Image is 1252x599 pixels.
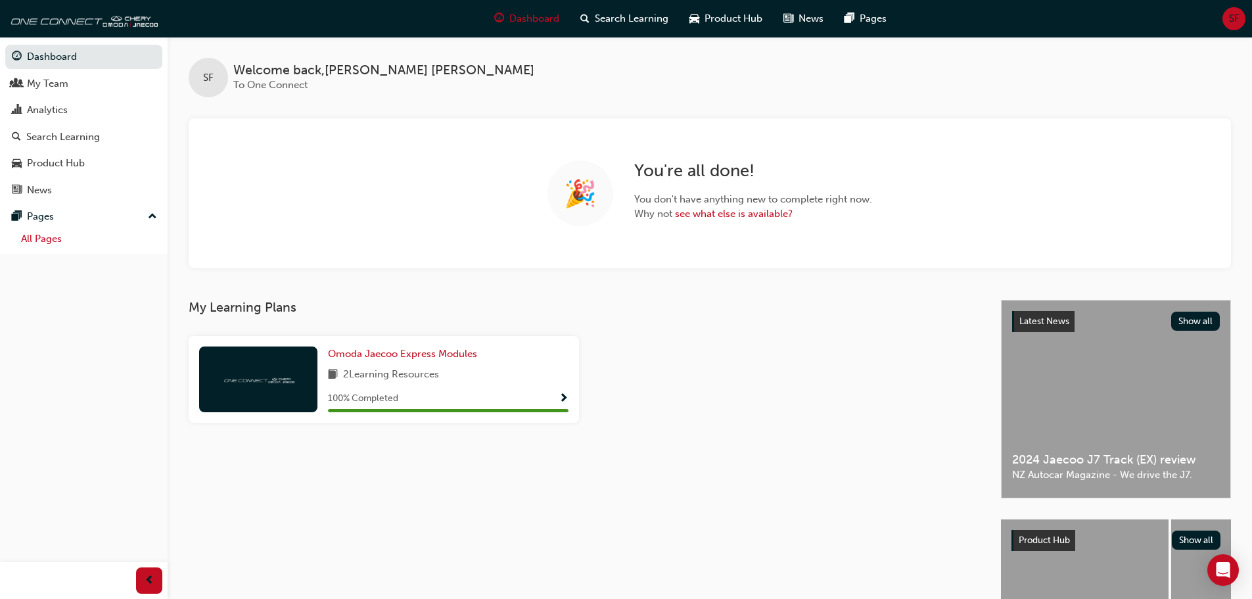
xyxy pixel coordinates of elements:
[509,11,559,26] span: Dashboard
[12,105,22,116] span: chart-icon
[484,5,570,32] a: guage-iconDashboard
[16,229,162,249] a: All Pages
[783,11,793,27] span: news-icon
[12,78,22,90] span: people-icon
[222,373,294,385] img: oneconnect
[27,183,52,198] div: News
[1019,535,1070,546] span: Product Hub
[5,151,162,176] a: Product Hub
[7,5,158,32] img: oneconnect
[145,573,154,589] span: prev-icon
[328,347,482,362] a: Omoda Jaecoo Express Modules
[799,11,823,26] span: News
[12,158,22,170] span: car-icon
[1012,467,1220,483] span: NZ Autocar Magazine - We drive the J7.
[12,185,22,197] span: news-icon
[595,11,668,26] span: Search Learning
[328,391,398,406] span: 100 % Completed
[27,209,54,224] div: Pages
[634,192,872,207] span: You don't have anything new to complete right now.
[705,11,762,26] span: Product Hub
[834,5,897,32] a: pages-iconPages
[1207,554,1239,586] div: Open Intercom Messenger
[148,208,157,226] span: up-icon
[564,186,597,201] span: 🎉
[12,132,21,143] span: search-icon
[1229,11,1240,26] span: SF
[12,211,22,223] span: pages-icon
[5,42,162,204] button: DashboardMy TeamAnalyticsSearch LearningProduct HubNews
[570,5,679,32] a: search-iconSearch Learning
[634,206,872,222] span: Why not
[27,103,68,118] div: Analytics
[1012,452,1220,467] span: 2024 Jaecoo J7 Track (EX) review
[27,156,85,171] div: Product Hub
[189,300,980,315] h3: My Learning Plans
[773,5,834,32] a: news-iconNews
[689,11,699,27] span: car-icon
[343,367,439,383] span: 2 Learning Resources
[580,11,590,27] span: search-icon
[679,5,773,32] a: car-iconProduct Hub
[675,208,793,220] a: see what else is available?
[203,70,214,85] span: SF
[494,11,504,27] span: guage-icon
[1172,531,1221,550] button: Show all
[5,204,162,229] button: Pages
[1011,530,1220,551] a: Product HubShow all
[860,11,887,26] span: Pages
[5,178,162,203] a: News
[1001,300,1231,498] a: Latest NewsShow all2024 Jaecoo J7 Track (EX) reviewNZ Autocar Magazine - We drive the J7.
[5,45,162,69] a: Dashboard
[27,76,68,91] div: My Team
[328,348,477,360] span: Omoda Jaecoo Express Modules
[233,79,308,91] span: To One Connect
[559,391,568,407] button: Show Progress
[5,125,162,149] a: Search Learning
[328,367,338,383] span: book-icon
[559,393,568,405] span: Show Progress
[12,51,22,63] span: guage-icon
[634,160,872,181] h2: You're all done!
[845,11,854,27] span: pages-icon
[1012,311,1220,332] a: Latest NewsShow all
[1222,7,1245,30] button: SF
[233,63,534,78] span: Welcome back , [PERSON_NAME] [PERSON_NAME]
[26,130,100,145] div: Search Learning
[5,72,162,96] a: My Team
[1171,312,1220,331] button: Show all
[1019,316,1069,327] span: Latest News
[5,98,162,122] a: Analytics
